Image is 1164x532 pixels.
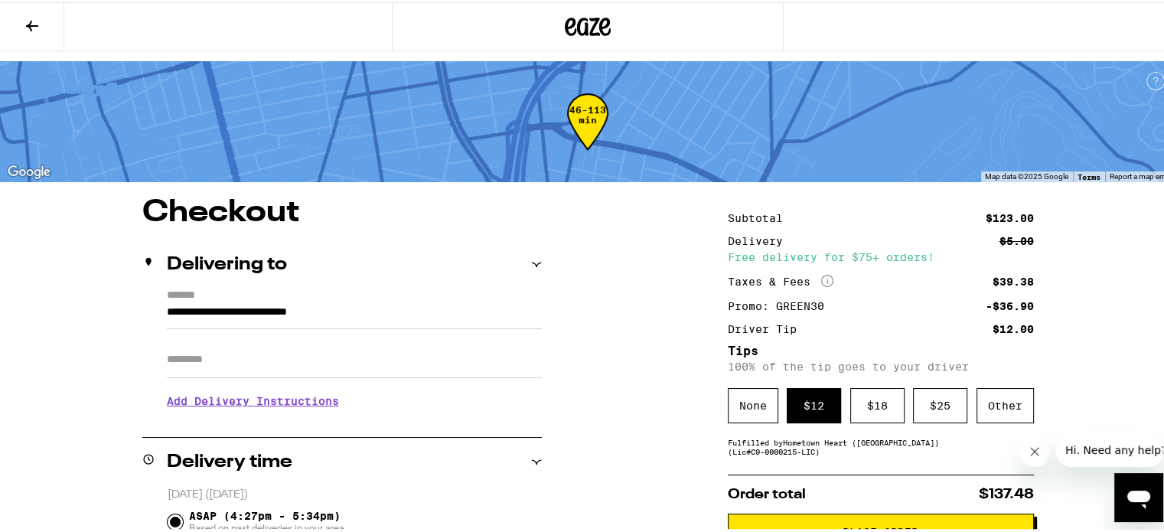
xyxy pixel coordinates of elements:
[4,160,54,180] a: Open this area in Google Maps (opens a new window)
[189,520,344,532] span: Based on past deliveries in your area
[728,436,1034,454] div: Fulfilled by Hometown Heart ([GEOGRAPHIC_DATA]) (Lic# C9-0000215-LIC )
[1056,431,1163,465] iframe: Message from company
[993,274,1034,285] div: $39.38
[979,485,1034,499] span: $137.48
[189,508,344,532] span: ASAP (4:27pm - 5:34pm)
[850,386,905,421] div: $ 18
[787,386,841,421] div: $ 12
[1019,434,1050,465] iframe: Close message
[728,321,807,332] div: Driver Tip
[728,386,778,421] div: None
[728,233,794,244] div: Delivery
[913,386,967,421] div: $ 25
[728,358,1034,370] p: 100% of the tip goes to your driver
[728,211,794,221] div: Subtotal
[977,386,1034,421] div: Other
[4,160,54,180] img: Google
[1078,170,1100,179] a: Terms
[567,103,608,160] div: 46-113 min
[167,253,287,272] h2: Delivering to
[728,250,1034,260] div: Free delivery for $75+ orders!
[728,273,833,286] div: Taxes & Fees
[9,11,110,23] span: Hi. Need any help?
[728,343,1034,355] h5: Tips
[1114,471,1163,520] iframe: Button to launch messaging window
[142,195,542,226] h1: Checkout
[993,321,1034,332] div: $12.00
[999,233,1034,244] div: $5.00
[167,416,542,429] p: We'll contact you at [PHONE_NUMBER] when we arrive
[167,451,292,469] h2: Delivery time
[728,485,806,499] span: Order total
[167,381,542,416] h3: Add Delivery Instructions
[986,299,1034,309] div: -$36.90
[168,485,542,500] p: [DATE] ([DATE])
[985,170,1068,178] span: Map data ©2025 Google
[728,299,835,309] div: Promo: GREEN30
[986,211,1034,221] div: $123.00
